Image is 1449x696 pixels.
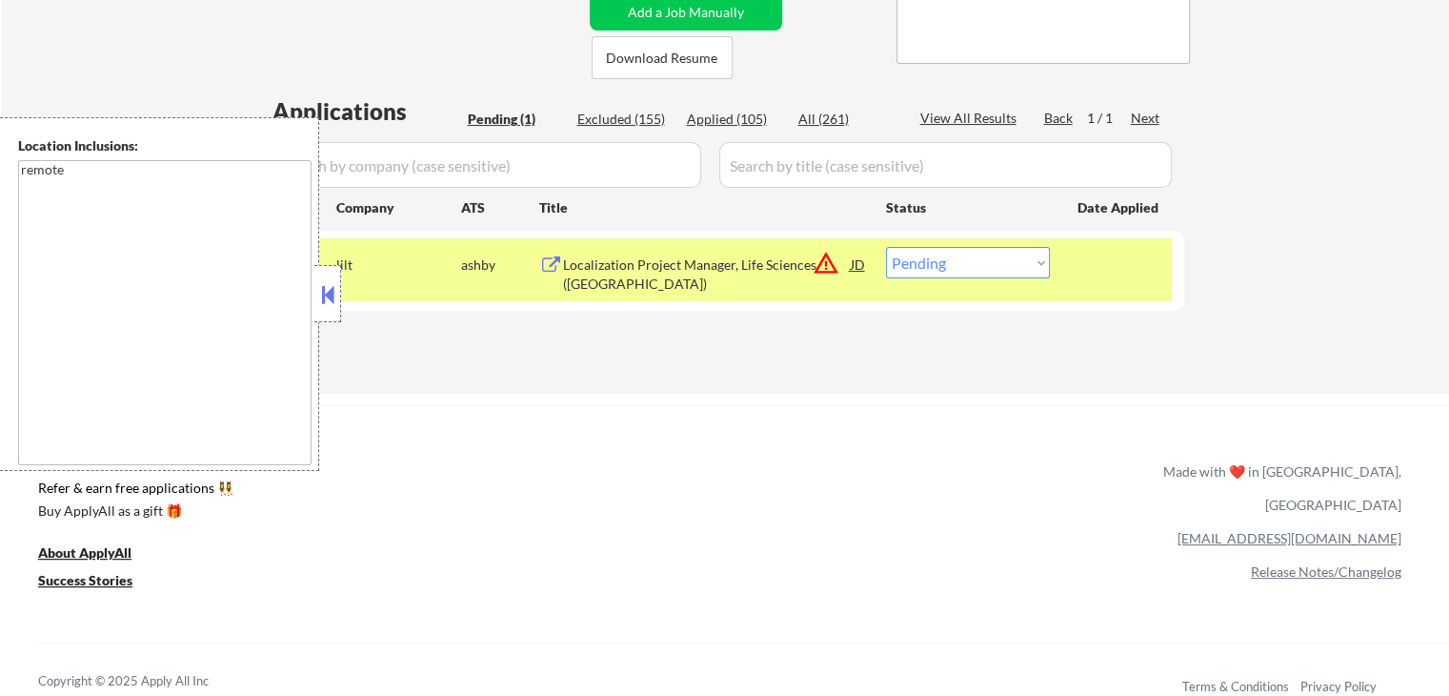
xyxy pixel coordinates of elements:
[1300,679,1377,694] a: Privacy Policy
[336,256,461,275] div: lilt
[1087,109,1131,128] div: 1 / 1
[272,100,461,123] div: Applications
[1044,109,1075,128] div: Back
[849,247,868,281] div: JD
[38,504,229,518] div: Buy ApplyAll as a gift 🎁
[592,36,733,79] button: Download Resume
[461,198,539,217] div: ATS
[719,142,1172,188] input: Search by title (case sensitive)
[1251,563,1401,580] a: Release Notes/Changelog
[336,198,461,217] div: Company
[1131,109,1161,128] div: Next
[38,481,765,502] a: Refer & earn free applications 👯‍♀️
[272,142,701,188] input: Search by company (case sensitive)
[18,136,312,155] div: Location Inclusions:
[38,572,132,588] u: Success Stories
[539,198,868,217] div: Title
[577,110,673,129] div: Excluded (155)
[468,110,563,129] div: Pending (1)
[1177,530,1401,546] a: [EMAIL_ADDRESS][DOMAIN_NAME]
[1156,455,1401,522] div: Made with ❤️ in [GEOGRAPHIC_DATA], [GEOGRAPHIC_DATA]
[38,502,229,525] a: Buy ApplyAll as a gift 🎁
[38,543,158,567] a: About ApplyAll
[1182,679,1289,694] a: Terms & Conditions
[38,672,257,691] div: Copyright © 2025 Apply All Inc
[38,544,131,561] u: About ApplyAll
[38,571,158,595] a: Success Stories
[1077,198,1161,217] div: Date Applied
[687,110,782,129] div: Applied (105)
[920,109,1022,128] div: View All Results
[798,110,894,129] div: All (261)
[461,256,539,275] div: ashby
[813,250,839,276] button: warning_amber
[563,256,851,293] div: Localization Project Manager, Life Sciences ([GEOGRAPHIC_DATA])
[886,190,1050,224] div: Status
